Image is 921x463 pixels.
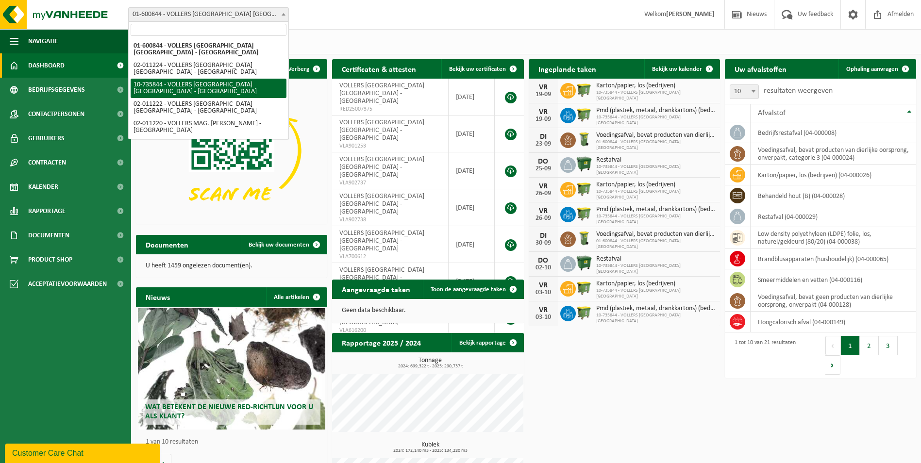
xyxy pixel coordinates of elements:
div: 02-10 [534,265,553,271]
h2: Ingeplande taken [529,59,606,78]
a: Bekijk rapportage [452,333,523,352]
img: WB-1100-HPE-GN-04 [576,255,592,271]
div: VR [534,108,553,116]
img: WB-0140-HPE-GN-50 [576,230,592,247]
label: resultaten weergeven [764,87,833,95]
span: 10-735844 - VOLLERS [GEOGRAPHIC_DATA] [GEOGRAPHIC_DATA] [596,313,715,324]
img: WB-1100-HPE-GN-50 [576,106,592,123]
div: 03-10 [534,314,553,321]
button: 1 [841,336,860,355]
td: [DATE] [449,116,495,152]
span: Ophaling aanvragen [846,66,898,72]
span: 10-735844 - VOLLERS [GEOGRAPHIC_DATA] [GEOGRAPHIC_DATA] [596,189,715,200]
div: 30-09 [534,240,553,247]
td: [DATE] [449,263,495,300]
span: Pmd (plastiek, metaal, drankkartons) (bedrijven) [596,206,715,214]
h2: Uw afvalstoffen [725,59,796,78]
span: RED25007375 [339,105,440,113]
span: VOLLERS [GEOGRAPHIC_DATA] [GEOGRAPHIC_DATA] - [GEOGRAPHIC_DATA] [339,156,424,179]
button: Verberg [280,59,326,79]
td: bedrijfsrestafval (04-000008) [751,122,916,143]
span: Acceptatievoorwaarden [28,272,107,296]
span: Bekijk uw kalender [652,66,702,72]
strong: [PERSON_NAME] [666,11,715,18]
button: 3 [879,336,898,355]
div: VR [534,207,553,215]
span: Bekijk uw documenten [249,242,309,248]
td: behandeld hout (B) (04-000028) [751,185,916,206]
img: WB-1100-HPE-GN-50 [576,304,592,321]
div: DI [534,232,553,240]
td: hoogcalorisch afval (04-000149) [751,312,916,332]
p: Geen data beschikbaar. [342,307,514,314]
span: Navigatie [28,29,58,53]
iframe: chat widget [5,442,162,463]
span: VLA902737 [339,179,440,187]
h2: Rapportage 2025 / 2024 [332,333,431,352]
span: Gebruikers [28,126,65,150]
h2: Nieuws [136,287,180,306]
a: Wat betekent de nieuwe RED-richtlijn voor u als klant? [138,308,325,430]
img: WB-0140-HPE-GN-50 [576,131,592,148]
span: Restafval [596,156,715,164]
div: VR [534,281,553,289]
img: WB-1100-HPE-GN-04 [576,156,592,172]
a: Bekijk uw documenten [241,235,326,254]
li: 02-011224 - VOLLERS [GEOGRAPHIC_DATA] [GEOGRAPHIC_DATA] - [GEOGRAPHIC_DATA] [131,59,286,79]
td: voedingsafval, bevat geen producten van dierlijke oorsprong, onverpakt (04-000128) [751,290,916,312]
td: karton/papier, los (bedrijven) (04-000026) [751,165,916,185]
div: 26-09 [534,190,553,197]
button: 2 [860,336,879,355]
a: Alle artikelen [266,287,326,307]
img: WB-1100-HPE-GN-50 [576,82,592,98]
span: Contactpersonen [28,102,84,126]
h3: Tonnage [337,357,523,369]
li: 10-735844 - VOLLERS [GEOGRAPHIC_DATA] [GEOGRAPHIC_DATA] - [GEOGRAPHIC_DATA] [131,79,286,98]
span: Dashboard [28,53,65,78]
td: [DATE] [449,189,495,226]
span: VOLLERS [GEOGRAPHIC_DATA] [GEOGRAPHIC_DATA] - [GEOGRAPHIC_DATA] [339,193,424,215]
img: WB-1100-HPE-GN-50 [576,205,592,222]
h2: Documenten [136,235,198,254]
div: 26-09 [534,215,553,222]
td: smeermiddelen en vetten (04-000116) [751,269,916,290]
span: 10-735844 - VOLLERS [GEOGRAPHIC_DATA] [GEOGRAPHIC_DATA] [596,288,715,299]
p: U heeft 1459 ongelezen document(en). [146,263,318,269]
li: 01-600844 - VOLLERS [GEOGRAPHIC_DATA] [GEOGRAPHIC_DATA] - [GEOGRAPHIC_DATA] [131,40,286,59]
span: 10-735844 - VOLLERS [GEOGRAPHIC_DATA] [GEOGRAPHIC_DATA] [596,214,715,225]
span: Voedingsafval, bevat producten van dierlijke oorsprong, onverpakt, categorie 3 [596,231,715,238]
span: 10-735844 - VOLLERS [GEOGRAPHIC_DATA] [GEOGRAPHIC_DATA] [596,164,715,176]
span: Afvalstof [758,109,786,117]
span: Toon de aangevraagde taken [431,286,506,293]
h3: Kubiek [337,442,523,453]
div: 03-10 [534,289,553,296]
li: 02-011220 - VOLLERS MAG. [PERSON_NAME] - [GEOGRAPHIC_DATA] [131,117,286,137]
span: VOLLERS [GEOGRAPHIC_DATA] [GEOGRAPHIC_DATA] - [GEOGRAPHIC_DATA] [339,266,424,289]
div: 19-09 [534,116,553,123]
h2: Certificaten & attesten [332,59,426,78]
span: Wat betekent de nieuwe RED-richtlijn voor u als klant? [145,403,313,420]
span: VLA902738 [339,216,440,224]
span: Pmd (plastiek, metaal, drankkartons) (bedrijven) [596,305,715,313]
span: Contracten [28,150,66,175]
div: VR [534,306,553,314]
div: 23-09 [534,141,553,148]
button: Previous [825,336,841,355]
span: VOLLERS [GEOGRAPHIC_DATA] [GEOGRAPHIC_DATA] - [GEOGRAPHIC_DATA] [339,119,424,142]
span: 01-600844 - VOLLERS BELGIUM NV - ANTWERPEN [128,7,289,22]
span: Karton/papier, los (bedrijven) [596,82,715,90]
span: Kalender [28,175,58,199]
td: low density polyethyleen (LDPE) folie, los, naturel/gekleurd (80/20) (04-000038) [751,227,916,248]
span: 10 [730,85,758,99]
span: 01-600844 - VOLLERS BELGIUM NV - ANTWERPEN [129,8,288,21]
span: VOLLERS [GEOGRAPHIC_DATA] [GEOGRAPHIC_DATA] - [GEOGRAPHIC_DATA] [339,82,424,105]
a: Bekijk uw kalender [644,59,719,79]
div: 25-09 [534,165,553,172]
td: [DATE] [449,152,495,189]
span: Verberg [288,66,309,72]
span: Karton/papier, los (bedrijven) [596,280,715,288]
div: DI [534,133,553,141]
span: VLA901253 [339,142,440,150]
a: Ophaling aanvragen [838,59,915,79]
